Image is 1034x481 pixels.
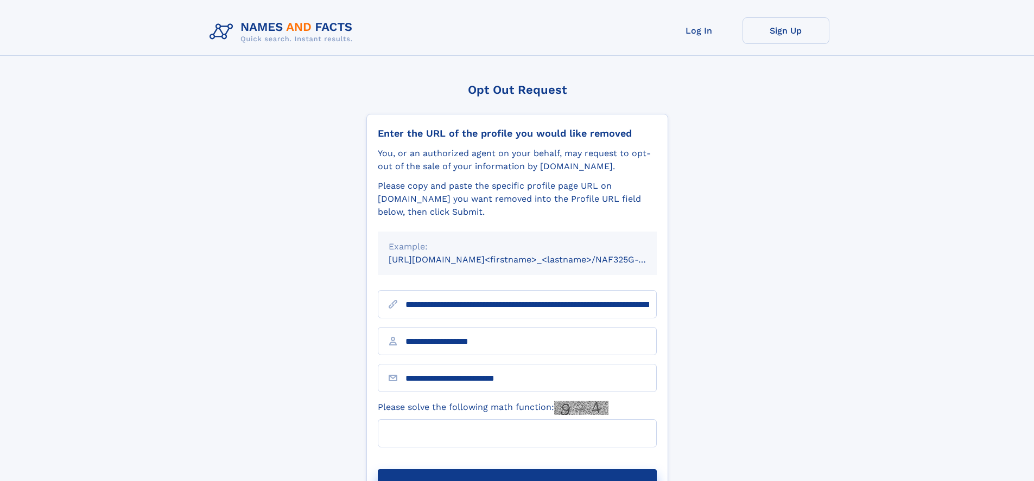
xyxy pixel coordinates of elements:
div: You, or an authorized agent on your behalf, may request to opt-out of the sale of your informatio... [378,147,657,173]
div: Please copy and paste the specific profile page URL on [DOMAIN_NAME] you want removed into the Pr... [378,179,657,219]
div: Example: [389,240,646,253]
div: Enter the URL of the profile you would like removed [378,127,657,139]
a: Log In [656,17,743,44]
label: Please solve the following math function: [378,401,608,415]
small: [URL][DOMAIN_NAME]<firstname>_<lastname>/NAF325G-xxxxxxxx [389,254,677,265]
a: Sign Up [743,17,829,44]
div: Opt Out Request [366,83,668,97]
img: Logo Names and Facts [205,17,361,47]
